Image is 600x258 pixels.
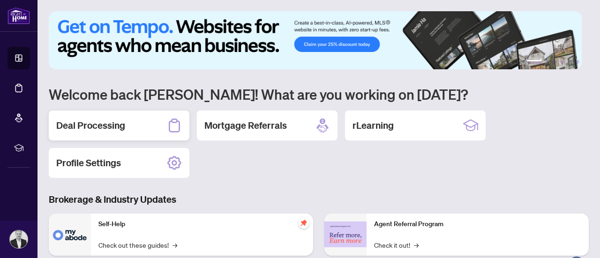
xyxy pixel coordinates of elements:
span: → [414,240,419,250]
button: Open asap [562,225,591,253]
button: 1 [527,60,542,64]
p: Self-Help [98,219,306,229]
h3: Brokerage & Industry Updates [49,193,589,206]
p: Agent Referral Program [374,219,581,229]
img: logo [7,7,30,24]
img: Profile Icon [10,230,28,248]
h2: rLearning [352,119,394,132]
a: Check out these guides!→ [98,240,177,250]
h2: Profile Settings [56,156,121,170]
button: 2 [546,60,549,64]
h2: Deal Processing [56,119,125,132]
h2: Mortgage Referrals [204,119,287,132]
button: 6 [576,60,579,64]
img: Agent Referral Program [324,221,367,247]
span: pushpin [298,217,309,229]
a: Check it out!→ [374,240,419,250]
h1: Welcome back [PERSON_NAME]! What are you working on [DATE]? [49,85,589,103]
button: 3 [553,60,557,64]
img: Slide 0 [49,11,582,69]
span: → [172,240,177,250]
button: 5 [568,60,572,64]
img: Self-Help [49,214,91,256]
button: 4 [561,60,564,64]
